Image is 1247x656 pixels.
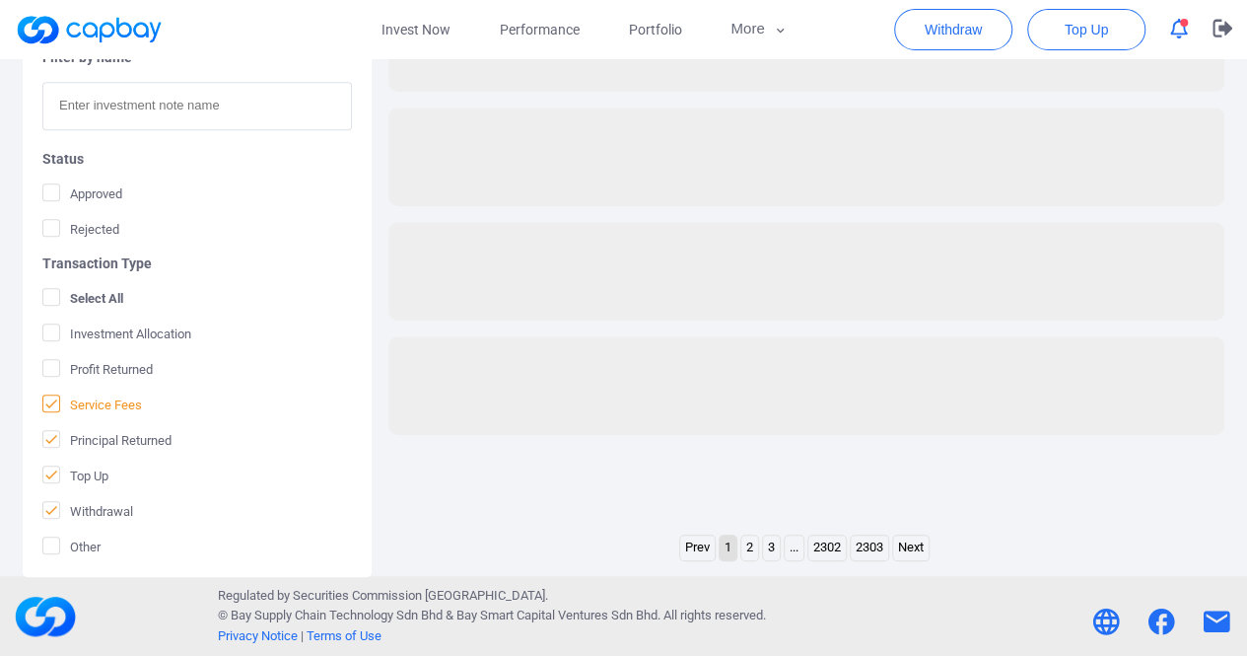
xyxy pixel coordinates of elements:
span: Service Fees [42,395,142,414]
a: Page 2302 [808,536,846,560]
span: Select All [42,288,123,308]
a: Page 2 [741,536,758,560]
p: Regulated by Securities Commission [GEOGRAPHIC_DATA]. © Bay Supply Chain Technology Sdn Bhd & . A... [218,586,766,647]
a: Page 2303 [851,536,888,560]
a: Terms of Use [307,628,381,643]
span: Top Up [1065,20,1108,39]
h5: Transaction Type [42,255,352,272]
span: Withdrawal [42,501,133,521]
button: Withdraw [894,9,1012,50]
a: Privacy Notice [218,628,298,643]
a: ... [785,536,803,560]
span: Performance [499,19,579,40]
span: Rejected [42,219,119,239]
span: Approved [42,183,122,203]
span: Other [42,537,101,556]
a: Page 1 is your current page [720,536,736,560]
span: Investment Allocation [42,324,191,343]
span: Top Up [42,466,108,485]
span: Bay Smart Capital Ventures Sdn Bhd [456,608,658,622]
span: Profit Returned [42,359,153,379]
a: Next page [893,536,929,560]
button: Top Up [1027,9,1145,50]
h5: Status [42,150,352,168]
img: footerLogo [15,586,76,647]
a: Previous page [680,536,715,560]
span: Principal Returned [42,430,172,450]
input: Enter investment note name [42,82,352,130]
span: Portfolio [628,19,681,40]
a: Page 3 [763,536,780,560]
